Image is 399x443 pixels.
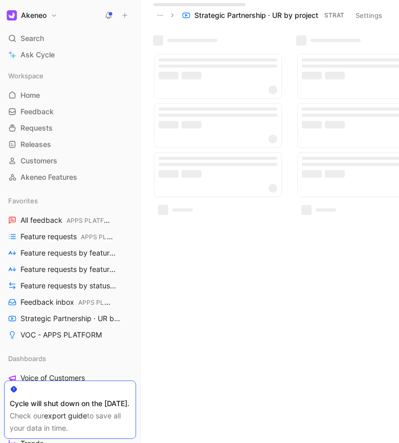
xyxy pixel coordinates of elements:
span: Feature requests by status [20,281,117,291]
a: Home [4,88,136,103]
img: Akeneo [7,10,17,20]
span: VOC - APPS PLATFORM [20,330,102,340]
a: All feedbackAPPS PLATFORM [4,213,136,228]
span: Feature requests by feature [20,248,117,259]
span: Voice of Customers [20,373,85,383]
span: Feature requests by feature [20,264,117,275]
span: Akeneo Features [20,172,77,182]
div: Check our to save all your data in time. [10,410,130,434]
a: Feedback [4,104,136,119]
span: Feature requests [20,231,114,242]
a: Releases [4,137,136,152]
a: Feedback inboxAPPS PLATFORM [4,294,136,310]
span: Feedback [20,107,54,117]
span: Favorites [8,196,38,206]
span: Releases [20,139,51,150]
span: Strategic Partnership · UR by project [194,10,318,20]
span: All feedback [20,215,111,226]
span: Workspace [8,71,43,81]
div: Cycle will shut down on the [DATE]. [10,397,130,410]
span: Requests [20,123,53,133]
a: Feature requests by feature [4,262,136,277]
a: Feature requests by statusAPPS PLATFORM [4,278,136,293]
button: Settings [351,8,387,23]
a: Customers [4,153,136,168]
a: export guide [44,411,87,420]
a: Feature requestsAPPS PLATFORM [4,229,136,244]
span: Search [20,32,44,45]
span: Feedback inbox [20,297,113,308]
span: Strategic Partnership · UR by project [20,313,121,324]
span: Customers [20,156,57,166]
span: Home [20,90,40,100]
span: Ask Cycle [20,49,55,61]
a: Ask Cycle [4,47,136,62]
a: Voice of Customers [4,370,136,386]
span: APPS PLATFORM [81,233,132,241]
div: Workspace [4,68,136,83]
button: AkeneoAkeneo [4,8,60,23]
span: Dashboards [8,353,46,364]
a: VOC - APPS PLATFORM [4,327,136,343]
a: Strategic Partnership · UR by project [4,311,136,326]
a: Requests [4,120,136,136]
a: Feature requests by feature [4,245,136,261]
span: APPS PLATFORM [78,299,130,306]
a: Akeneo Features [4,170,136,185]
div: Favorites [4,193,136,208]
h1: Akeneo [21,11,47,20]
div: Dashboards [4,351,136,366]
div: Search [4,31,136,46]
span: APPS PLATFORM [66,217,118,224]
